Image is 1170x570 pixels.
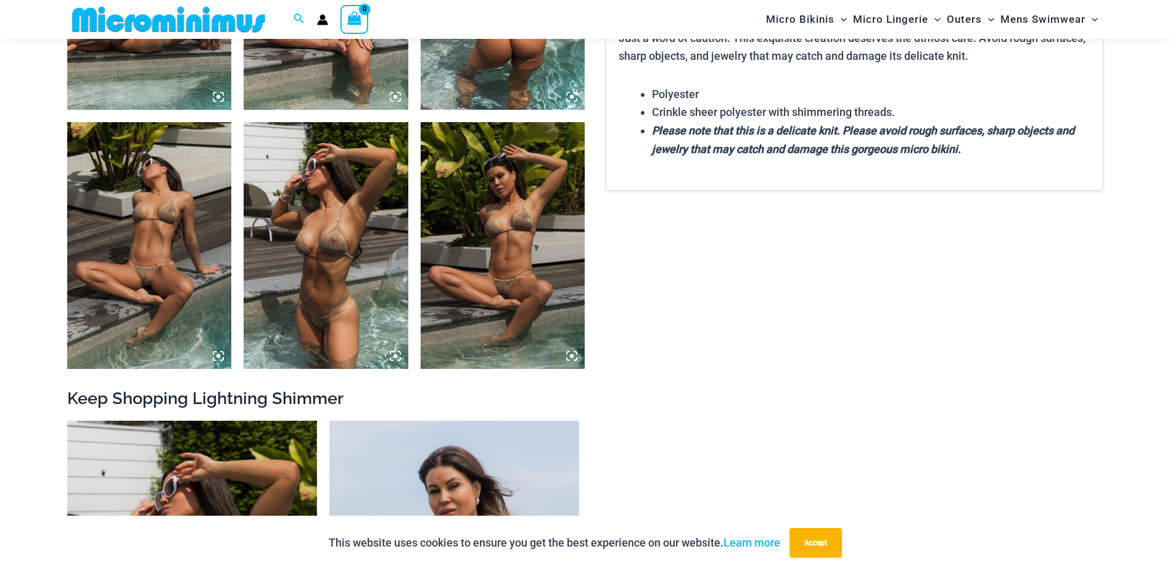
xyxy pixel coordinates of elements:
span: Menu Toggle [982,4,994,35]
li: Crinkle sheer polyester with shimmering threads. [652,103,1090,122]
h2: Keep Shopping Lightning Shimmer [67,387,1103,409]
button: Accept [789,528,842,558]
img: Lightning Shimmer Glittering Dunes 317 Tri Top 469 Thong [244,122,408,369]
img: MM SHOP LOGO FLAT [67,6,270,33]
a: Account icon link [317,14,328,25]
span: Menu Toggle [928,4,941,35]
span: Micro Bikinis [766,4,834,35]
span: Outers [947,4,982,35]
strong: Please note that this is a delicate knit. Please avoid rough surfaces, sharp objects and jewelry ... [652,124,1074,155]
a: Mens SwimwearMenu ToggleMenu Toggle [997,4,1101,35]
img: Lightning Shimmer Glittering Dunes 317 Tri Top 469 Thong [421,122,585,369]
a: View Shopping Cart, empty [340,5,369,33]
img: Lightning Shimmer Glittering Dunes 317 Tri Top 469 Thong [67,122,232,369]
a: Micro LingerieMenu ToggleMenu Toggle [850,4,944,35]
a: OutersMenu ToggleMenu Toggle [944,4,997,35]
span: Mens Swimwear [1000,4,1086,35]
p: This website uses cookies to ensure you get the best experience on our website. [329,534,780,552]
nav: Site Navigation [761,2,1103,37]
span: Micro Lingerie [853,4,928,35]
a: Learn more [723,536,780,549]
span: Menu Toggle [834,4,847,35]
a: Search icon link [294,12,305,27]
span: Menu Toggle [1086,4,1098,35]
li: Polyester [652,85,1090,104]
a: Micro BikinisMenu ToggleMenu Toggle [763,4,850,35]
